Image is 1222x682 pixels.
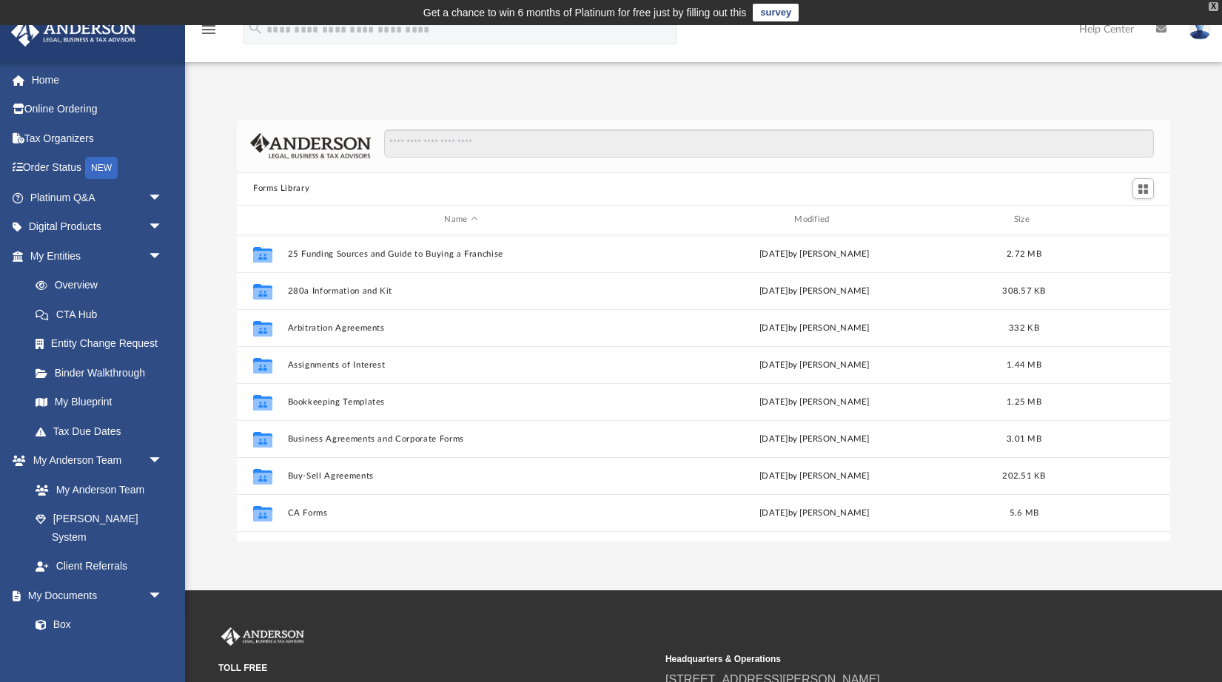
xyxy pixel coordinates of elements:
[7,18,141,47] img: Anderson Advisors Platinum Portal
[384,129,1154,158] input: Search files and folders
[641,213,988,226] div: Modified
[21,610,170,640] a: Box
[253,182,309,195] button: Forms Library
[1132,178,1155,199] button: Switch to Grid View
[1010,508,1039,516] span: 5.6 MB
[21,552,178,581] a: Client Referrals
[10,65,185,95] a: Home
[148,183,178,213] span: arrow_drop_down
[1002,286,1045,294] span: 308.57 KB
[21,329,185,359] a: Entity Change Request
[21,475,170,504] a: My Anderson Team
[665,652,1102,666] small: Headquarters & Operations
[641,247,988,260] div: [DATE] by [PERSON_NAME]
[288,433,635,443] button: Business Agreements and Corporate Forms
[288,396,635,406] button: Bookkeeping Templates
[10,581,178,610] a: My Documentsarrow_drop_down
[753,4,799,21] a: survey
[1007,397,1041,405] span: 1.25 MB
[288,470,635,480] button: Buy-Sell Agreements
[10,446,178,476] a: My Anderson Teamarrow_drop_down
[21,416,185,446] a: Tax Due Dates
[1060,213,1164,226] div: id
[288,286,635,295] button: 280a Information and Kit
[641,506,988,519] div: [DATE] by [PERSON_NAME]
[641,321,988,334] div: [DATE] by [PERSON_NAME]
[237,235,1170,542] div: grid
[10,183,185,212] a: Platinum Q&Aarrow_drop_down
[423,4,747,21] div: Get a chance to win 6 months of Platinum for free just by filling out this
[1007,360,1041,368] span: 1.44 MB
[288,359,635,369] button: Assignments of Interest
[148,241,178,271] span: arrow_drop_down
[288,323,635,332] button: Arbitration Agreements
[641,395,988,408] div: [DATE] by [PERSON_NAME]
[1209,2,1218,11] div: close
[641,469,988,482] div: [DATE] by [PERSON_NAME]
[21,504,178,552] a: [PERSON_NAME] System
[10,212,185,242] a: Digital Productsarrow_drop_down
[1189,18,1211,40] img: User Pic
[1007,249,1041,257] span: 2.72 MB
[288,507,635,517] button: CA Forms
[10,95,185,124] a: Online Ordering
[287,213,634,226] div: Name
[148,581,178,611] span: arrow_drop_down
[10,241,185,271] a: My Entitiesarrow_drop_down
[218,627,307,646] img: Anderson Advisors Platinum Portal
[85,157,118,179] div: NEW
[21,358,185,388] a: Binder Walkthrough
[21,271,185,300] a: Overview
[148,446,178,476] span: arrow_drop_down
[641,358,988,371] div: [DATE] by [PERSON_NAME]
[10,153,185,183] a: Order StatusNEW
[247,20,263,36] i: search
[244,213,281,226] div: id
[200,28,218,38] a: menu
[21,300,185,329] a: CTA Hub
[1002,471,1045,479] span: 202.51 KB
[1007,434,1041,442] span: 3.01 MB
[148,212,178,243] span: arrow_drop_down
[641,284,988,297] div: [DATE] by [PERSON_NAME]
[10,124,185,153] a: Tax Organizers
[641,432,988,445] div: [DATE] by [PERSON_NAME]
[200,21,218,38] i: menu
[1009,323,1039,331] span: 332 KB
[218,661,655,675] small: TOLL FREE
[995,213,1054,226] div: Size
[288,249,635,258] button: 25 Funding Sources and Guide to Buying a Franchise
[21,388,178,417] a: My Blueprint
